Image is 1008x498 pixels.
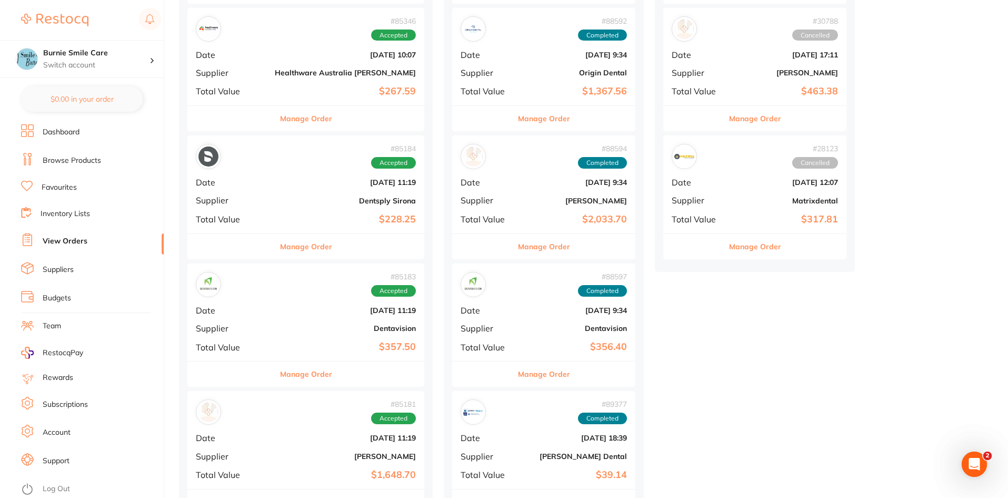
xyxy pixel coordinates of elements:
a: Rewards [43,373,73,383]
span: Total Value [672,86,724,96]
a: Suppliers [43,265,74,275]
button: Manage Order [280,106,332,131]
span: # 85181 [371,400,416,408]
b: [DATE] 9:34 [522,306,627,315]
b: $317.81 [733,214,838,225]
span: RestocqPay [43,348,83,358]
b: [PERSON_NAME] [733,69,838,77]
span: Total Value [196,86,266,96]
b: [PERSON_NAME] Dental [522,452,627,461]
a: Log Out [43,484,70,494]
b: $463.38 [733,86,838,97]
span: Supplier [461,68,513,77]
span: Total Value [461,214,513,224]
button: Manage Order [518,234,570,259]
a: Subscriptions [43,399,88,410]
b: $267.59 [275,86,416,97]
iframe: Intercom live chat [962,452,987,477]
b: [DATE] 11:19 [275,434,416,442]
b: [PERSON_NAME] [275,452,416,461]
span: Date [196,178,266,187]
span: Accepted [371,285,416,297]
h4: Burnie Smile Care [43,48,149,58]
span: Date [461,178,513,187]
button: Manage Order [280,234,332,259]
div: Dentsply Sirona#85184AcceptedDate[DATE] 11:19SupplierDentsply SironaTotal Value$228.25Manage Order [187,135,424,259]
span: # 88597 [578,272,627,281]
img: Dentavision [198,275,218,295]
a: Budgets [43,293,71,304]
span: Total Value [196,343,266,352]
span: Cancelled [792,30,838,41]
b: Origin Dental [522,69,627,77]
button: Manage Order [729,106,781,131]
img: Adam Dental [198,402,218,422]
b: Healthware Australia [PERSON_NAME] [275,69,416,77]
span: # 88592 [578,17,627,25]
span: Date [672,50,724,60]
img: Origin Dental [463,19,483,39]
span: Supplier [196,68,266,77]
span: Date [672,178,724,187]
span: Supplier [461,452,513,461]
span: Date [461,433,513,443]
b: $2,033.70 [522,214,627,225]
span: # 85184 [371,144,416,153]
span: Supplier [461,196,513,205]
b: [DATE] 17:11 [733,51,838,59]
span: Total Value [461,470,513,480]
span: 2 [983,452,992,460]
button: Log Out [21,481,161,498]
b: [DATE] 11:19 [275,306,416,315]
div: Dentavision#85183AcceptedDate[DATE] 11:19SupplierDentavisionTotal Value$357.50Manage Order [187,263,424,387]
span: Date [196,50,266,60]
a: Team [43,321,61,331]
b: Dentavision [275,324,416,333]
b: [DATE] 11:19 [275,178,416,187]
img: Erskine Dental [463,402,483,422]
b: [DATE] 9:34 [522,51,627,59]
span: Supplier [672,68,724,77]
img: Henry Schein Halas [463,147,483,167]
span: Date [196,306,266,315]
span: Total Value [196,214,266,224]
img: Adam Dental [674,19,694,39]
span: Date [461,306,513,315]
a: Restocq Logo [21,8,88,32]
span: Completed [578,413,627,424]
a: View Orders [43,236,87,247]
b: [DATE] 12:07 [733,178,838,187]
b: Dentavision [522,324,627,333]
span: # 85183 [371,272,416,281]
b: [DATE] 10:07 [275,51,416,59]
b: $1,648.70 [275,470,416,481]
span: Accepted [371,157,416,169]
b: Dentsply Sirona [275,197,416,205]
span: # 88594 [578,144,627,153]
span: Supplier [672,196,724,205]
button: Manage Order [518,362,570,387]
img: Matrixdental [674,147,694,167]
b: $357.50 [275,341,416,353]
b: $356.40 [522,341,627,353]
a: Browse Products [43,155,101,166]
button: Manage Order [518,106,570,131]
span: Completed [578,285,627,297]
a: Inventory Lists [41,209,90,219]
img: Burnie Smile Care [16,48,37,70]
img: RestocqPay [21,347,34,359]
p: Switch account [43,60,149,71]
b: [DATE] 18:39 [522,434,627,442]
span: Total Value [461,343,513,352]
span: Supplier [461,324,513,333]
a: Dashboard [43,127,79,138]
span: Completed [578,30,627,41]
span: Total Value [196,470,266,480]
img: Restocq Logo [21,14,88,26]
img: Dentavision [463,275,483,295]
b: [PERSON_NAME] [522,197,627,205]
span: # 30788 [792,17,838,25]
img: Dentsply Sirona [198,147,218,167]
b: [DATE] 9:34 [522,178,627,187]
div: Healthware Australia Ridley#85346AcceptedDate[DATE] 10:07SupplierHealthware Australia [PERSON_NAM... [187,8,424,132]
